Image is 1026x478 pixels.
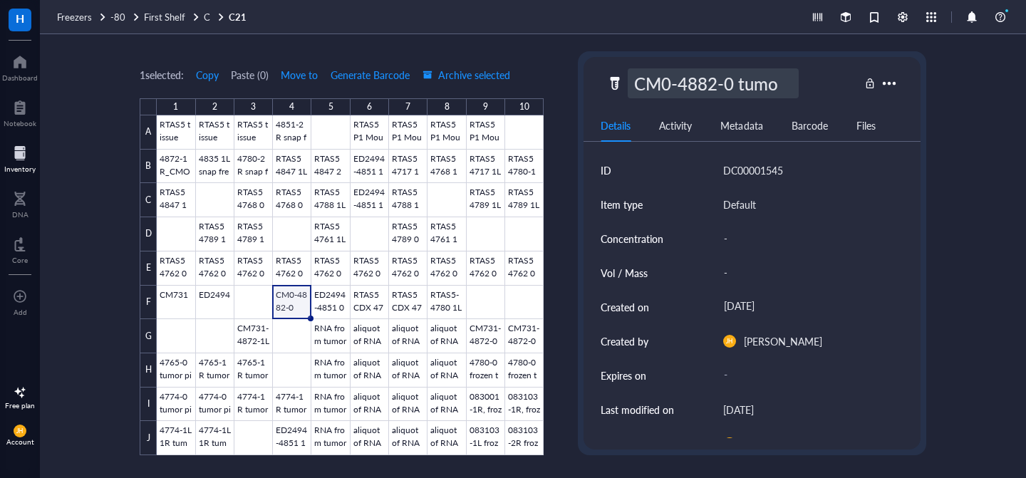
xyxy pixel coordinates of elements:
[140,319,157,353] div: G
[140,115,157,150] div: A
[204,10,210,24] span: C
[12,233,28,264] a: Core
[723,162,783,179] div: DC00001545
[144,10,185,24] span: First Shelf
[723,401,754,418] div: [DATE]
[601,231,663,246] div: Concentration
[744,333,822,350] div: [PERSON_NAME]
[4,96,36,128] a: Notebook
[280,63,318,86] button: Move to
[659,118,692,133] div: Activity
[792,118,828,133] div: Barcode
[717,258,897,288] div: -
[140,183,157,217] div: C
[601,118,631,133] div: Details
[110,11,141,24] a: -80
[483,98,488,115] div: 9
[289,98,294,115] div: 4
[144,11,226,24] a: First ShelfC
[140,353,157,388] div: H
[12,256,28,264] div: Core
[445,98,450,115] div: 8
[57,10,92,24] span: Freezers
[717,294,897,320] div: [DATE]
[331,69,410,80] span: Generate Barcode
[856,118,876,133] div: Files
[601,436,673,452] div: Last modified by
[601,299,649,315] div: Created on
[140,217,157,251] div: D
[4,119,36,128] div: Notebook
[12,187,28,219] a: DNA
[195,63,219,86] button: Copy
[16,9,24,27] span: H
[519,98,529,115] div: 10
[6,437,34,446] div: Account
[601,333,648,349] div: Created by
[744,435,822,452] div: [PERSON_NAME]
[110,10,125,24] span: -80
[423,69,510,80] span: Archive selected
[140,286,157,320] div: F
[601,368,646,383] div: Expires on
[367,98,372,115] div: 6
[4,142,36,173] a: Inventory
[14,308,27,316] div: Add
[720,118,762,133] div: Metadata
[196,69,219,80] span: Copy
[140,67,184,83] div: 1 selected:
[231,63,269,86] button: Paste (0)
[173,98,178,115] div: 1
[422,63,511,86] button: Archive selected
[5,401,35,410] div: Free plan
[601,265,648,281] div: Vol / Mass
[140,421,157,455] div: J
[601,402,674,417] div: Last modified on
[251,98,256,115] div: 3
[281,69,318,80] span: Move to
[601,162,611,178] div: ID
[723,196,756,213] div: Default
[140,388,157,422] div: I
[212,98,217,115] div: 2
[140,251,157,286] div: E
[229,11,249,24] a: C21
[717,224,897,254] div: -
[2,51,38,82] a: Dashboard
[16,427,24,435] span: JH
[2,73,38,82] div: Dashboard
[4,165,36,173] div: Inventory
[328,98,333,115] div: 5
[405,98,410,115] div: 7
[330,63,410,86] button: Generate Barcode
[717,363,897,388] div: -
[726,338,733,345] span: JH
[140,150,157,184] div: B
[601,197,643,212] div: Item type
[12,210,28,219] div: DNA
[57,11,108,24] a: Freezers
